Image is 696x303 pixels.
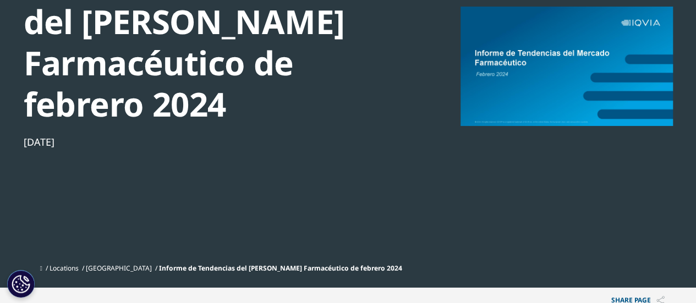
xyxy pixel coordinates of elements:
[7,270,35,298] button: Configuración de cookies
[159,263,402,273] span: Informe de Tendencias del [PERSON_NAME] Farmacéutico de febrero 2024
[24,135,401,148] div: [DATE]
[86,263,152,273] a: [GEOGRAPHIC_DATA]
[50,263,79,273] a: Locations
